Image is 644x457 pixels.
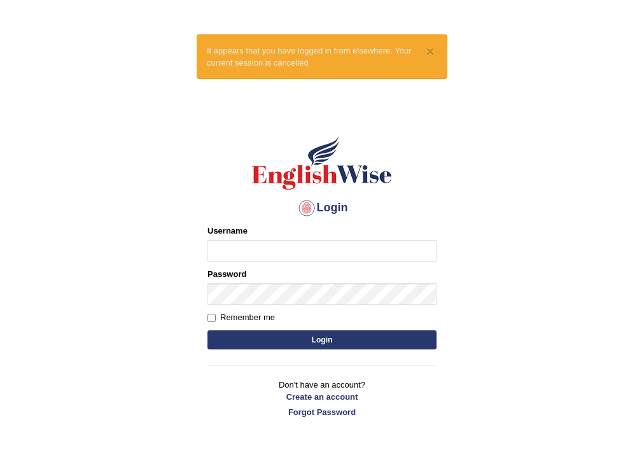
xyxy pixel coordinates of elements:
[207,379,437,418] p: Don't have an account?
[207,314,216,322] input: Remember me
[426,45,434,58] button: ×
[207,268,246,280] label: Password
[207,311,275,324] label: Remember me
[207,406,437,418] a: Forgot Password
[207,391,437,403] a: Create an account
[207,330,437,349] button: Login
[197,34,447,79] div: It appears that you have logged in from elsewhere. Your current session is cancelled
[207,198,437,218] h4: Login
[249,134,395,192] img: Logo of English Wise sign in for intelligent practice with AI
[207,225,248,237] label: Username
